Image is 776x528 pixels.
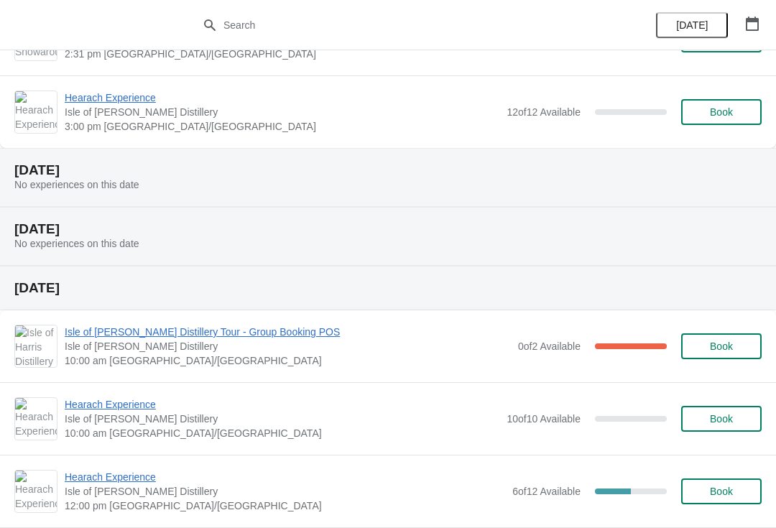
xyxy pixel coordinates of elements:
[512,486,581,497] span: 6 of 12 Available
[14,179,139,190] span: No experiences on this date
[710,341,733,352] span: Book
[681,406,762,432] button: Book
[223,12,582,38] input: Search
[14,238,139,249] span: No experiences on this date
[518,341,581,352] span: 0 of 2 Available
[681,333,762,359] button: Book
[710,106,733,118] span: Book
[681,99,762,125] button: Book
[65,412,499,426] span: Isle of [PERSON_NAME] Distillery
[15,325,57,367] img: Isle of Harris Distillery Tour - Group Booking POS | Isle of Harris Distillery | 10:00 am Europe/...
[65,397,499,412] span: Hearach Experience
[65,470,505,484] span: Hearach Experience
[65,105,499,119] span: Isle of [PERSON_NAME] Distillery
[65,47,505,61] span: 2:31 pm [GEOGRAPHIC_DATA]/[GEOGRAPHIC_DATA]
[676,19,708,31] span: [DATE]
[65,499,505,513] span: 12:00 pm [GEOGRAPHIC_DATA]/[GEOGRAPHIC_DATA]
[65,339,511,353] span: Isle of [PERSON_NAME] Distillery
[507,106,581,118] span: 12 of 12 Available
[507,413,581,425] span: 10 of 10 Available
[65,353,511,368] span: 10:00 am [GEOGRAPHIC_DATA]/[GEOGRAPHIC_DATA]
[656,12,728,38] button: [DATE]
[15,471,57,512] img: Hearach Experience | Isle of Harris Distillery | 12:00 pm Europe/London
[15,91,57,133] img: Hearach Experience | Isle of Harris Distillery | 3:00 pm Europe/London
[14,281,762,295] h2: [DATE]
[65,325,511,339] span: Isle of [PERSON_NAME] Distillery Tour - Group Booking POS
[65,484,505,499] span: Isle of [PERSON_NAME] Distillery
[710,486,733,497] span: Book
[65,426,499,440] span: 10:00 am [GEOGRAPHIC_DATA]/[GEOGRAPHIC_DATA]
[14,222,762,236] h2: [DATE]
[15,398,57,440] img: Hearach Experience | Isle of Harris Distillery | 10:00 am Europe/London
[14,163,762,177] h2: [DATE]
[681,478,762,504] button: Book
[710,413,733,425] span: Book
[65,91,499,105] span: Hearach Experience
[65,119,499,134] span: 3:00 pm [GEOGRAPHIC_DATA]/[GEOGRAPHIC_DATA]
